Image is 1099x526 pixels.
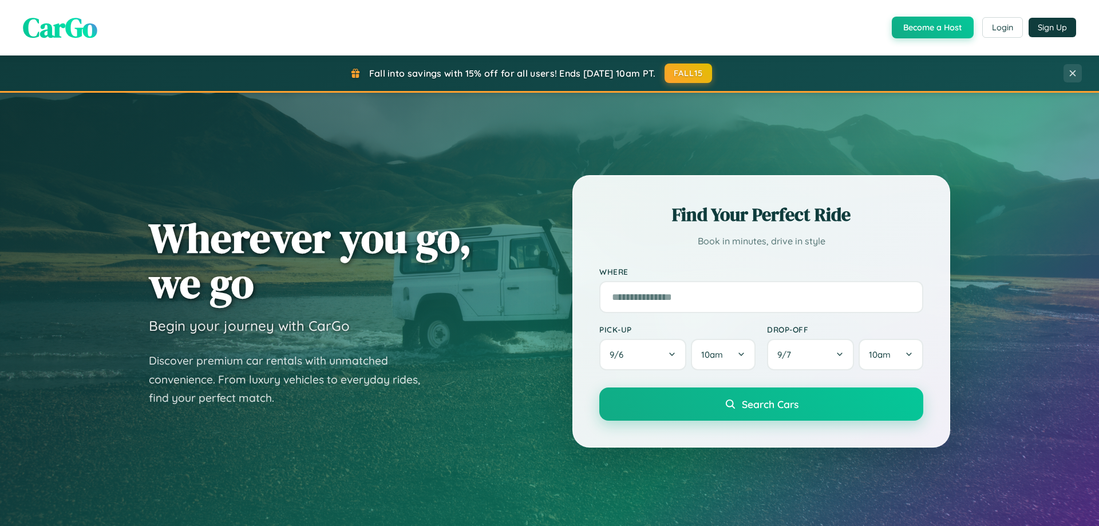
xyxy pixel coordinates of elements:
[599,387,923,421] button: Search Cars
[23,9,97,46] span: CarGo
[665,64,713,83] button: FALL15
[892,17,974,38] button: Become a Host
[599,325,756,334] label: Pick-up
[599,339,686,370] button: 9/6
[149,317,350,334] h3: Begin your journey with CarGo
[982,17,1023,38] button: Login
[767,339,854,370] button: 9/7
[149,351,435,408] p: Discover premium car rentals with unmatched convenience. From luxury vehicles to everyday rides, ...
[742,398,798,410] span: Search Cars
[599,233,923,250] p: Book in minutes, drive in style
[701,349,723,360] span: 10am
[369,68,656,79] span: Fall into savings with 15% off for all users! Ends [DATE] 10am PT.
[691,339,756,370] button: 10am
[869,349,891,360] span: 10am
[599,267,923,276] label: Where
[1029,18,1076,37] button: Sign Up
[767,325,923,334] label: Drop-off
[610,349,629,360] span: 9 / 6
[599,202,923,227] h2: Find Your Perfect Ride
[149,215,472,306] h1: Wherever you go, we go
[777,349,797,360] span: 9 / 7
[859,339,923,370] button: 10am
